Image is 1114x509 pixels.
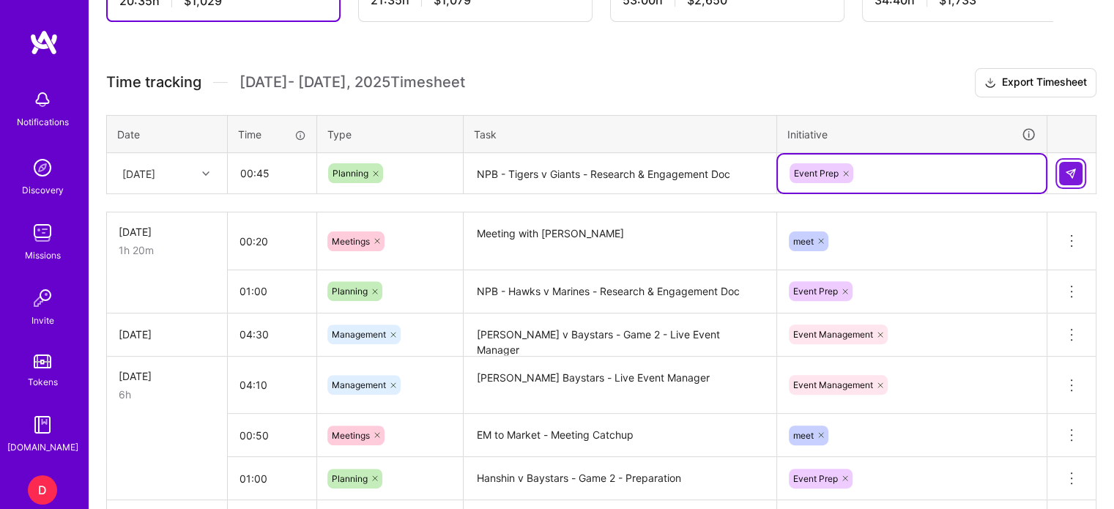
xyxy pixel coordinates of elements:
th: Date [107,115,228,153]
input: HH:MM [228,459,316,498]
div: D [28,475,57,505]
span: Event Management [793,329,873,340]
img: guide book [28,410,57,439]
span: Event Management [793,379,873,390]
div: [DOMAIN_NAME] [7,439,78,455]
img: bell [28,85,57,114]
span: Management [332,329,386,340]
div: [DATE] [119,224,215,239]
img: discovery [28,153,57,182]
div: [DATE] [122,166,155,181]
div: [DATE] [119,368,215,384]
span: Event Prep [794,168,839,179]
button: Export Timesheet [975,68,1096,97]
i: icon Download [984,75,996,91]
div: 1h 20m [119,242,215,258]
textarea: [PERSON_NAME] Baystars - Live Event Manager [465,358,775,413]
textarea: Meeting with [PERSON_NAME] [465,214,775,269]
span: meet [793,430,814,441]
div: [DATE] [119,327,215,342]
div: Time [238,127,306,142]
input: HH:MM [228,272,316,311]
th: Task [464,115,777,153]
img: tokens [34,354,51,368]
span: Management [332,379,386,390]
input: HH:MM [228,315,316,354]
div: Initiative [787,126,1036,143]
img: Invite [28,283,57,313]
span: Event Prep [793,286,838,297]
a: D [24,475,61,505]
div: Tokens [28,374,58,390]
span: Meetings [332,430,370,441]
div: Invite [31,313,54,328]
input: HH:MM [229,154,316,193]
textarea: Hanshin v Baystars - Game 2 - Preparation [465,458,775,499]
span: Planning [332,286,368,297]
span: Planning [333,168,368,179]
span: meet [793,236,814,247]
img: teamwork [28,218,57,248]
div: Notifications [17,114,69,130]
span: Meetings [332,236,370,247]
input: HH:MM [228,365,316,404]
input: HH:MM [228,222,316,261]
div: 6h [119,387,215,402]
span: Planning [332,473,368,484]
textarea: EM to Market - Meeting Catchup [465,415,775,456]
span: Time tracking [106,73,201,92]
div: null [1059,162,1084,185]
img: logo [29,29,59,56]
textarea: NPB - Tigers v Giants - Research & Engagement Doc [465,155,775,193]
i: icon Chevron [202,170,209,177]
textarea: NPB - Hawks v Marines - Research & Engagement Doc [465,272,775,312]
div: Discovery [22,182,64,198]
textarea: [PERSON_NAME] v Baystars - Game 2 - Live Event Manager [465,315,775,355]
span: Event Prep [793,473,838,484]
img: Submit [1065,168,1077,179]
th: Type [317,115,464,153]
span: [DATE] - [DATE] , 2025 Timesheet [239,73,465,92]
div: Missions [25,248,61,263]
input: HH:MM [228,416,316,455]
